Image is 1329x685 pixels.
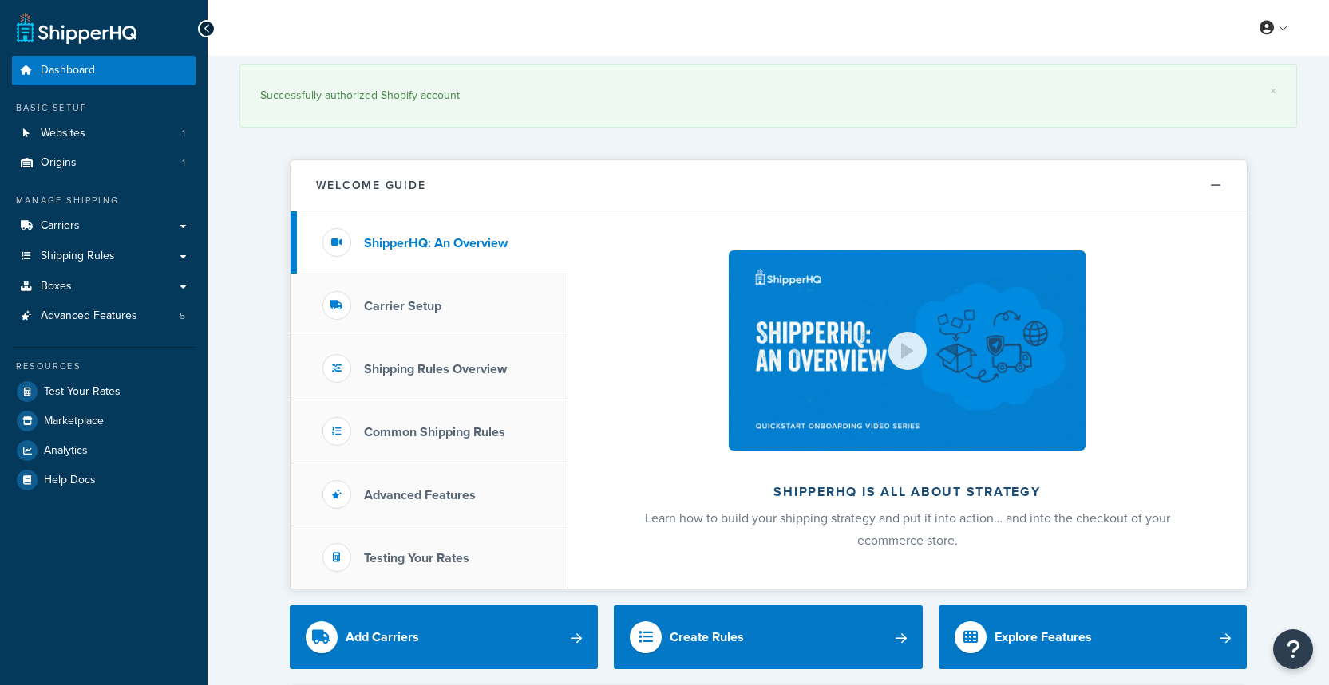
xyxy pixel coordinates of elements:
div: Basic Setup [12,101,196,115]
span: Test Your Rates [44,385,121,399]
h3: ShipperHQ: An Overview [364,236,508,250]
button: Welcome Guide [291,160,1247,211]
span: 1 [182,156,185,170]
a: Dashboard [12,56,196,85]
a: Carriers [12,211,196,241]
span: Help Docs [44,474,96,487]
span: Origins [41,156,77,170]
span: Marketplace [44,415,104,428]
li: Websites [12,119,196,148]
span: Learn how to build your shipping strategy and put it into action… and into the checkout of your e... [645,509,1170,549]
a: Help Docs [12,466,196,494]
a: Test Your Rates [12,377,196,406]
span: Boxes [41,280,72,293]
a: Advanced Features5 [12,301,196,331]
h3: Shipping Rules Overview [364,362,507,376]
a: Websites1 [12,119,196,148]
a: Analytics [12,436,196,465]
span: Websites [41,127,85,140]
div: Resources [12,360,196,373]
a: Marketplace [12,407,196,435]
div: Successfully authorized Shopify account [260,85,1276,107]
a: Boxes [12,272,196,301]
h3: Advanced Features [364,488,476,502]
h3: Common Shipping Rules [364,425,505,439]
span: Dashboard [41,64,95,77]
h2: Welcome Guide [316,179,426,191]
li: Origins [12,148,196,178]
a: × [1270,85,1276,97]
span: Shipping Rules [41,250,115,263]
span: 1 [182,127,185,140]
span: Advanced Features [41,309,137,323]
h2: ShipperHQ is all about strategy [611,485,1204,499]
a: Add Carriers [290,605,599,669]
li: Advanced Features [12,301,196,331]
div: Explore Features [995,626,1092,648]
a: Origins1 [12,148,196,178]
span: Carriers [41,219,80,233]
div: Create Rules [670,626,744,648]
div: Add Carriers [346,626,419,648]
a: Shipping Rules [12,242,196,271]
img: ShipperHQ is all about strategy [729,250,1085,451]
span: Analytics [44,444,88,458]
h3: Testing Your Rates [364,551,469,565]
button: Open Resource Center [1273,629,1313,669]
a: Explore Features [939,605,1248,669]
div: Manage Shipping [12,194,196,207]
a: Create Rules [614,605,923,669]
h3: Carrier Setup [364,299,441,313]
span: 5 [180,309,185,323]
